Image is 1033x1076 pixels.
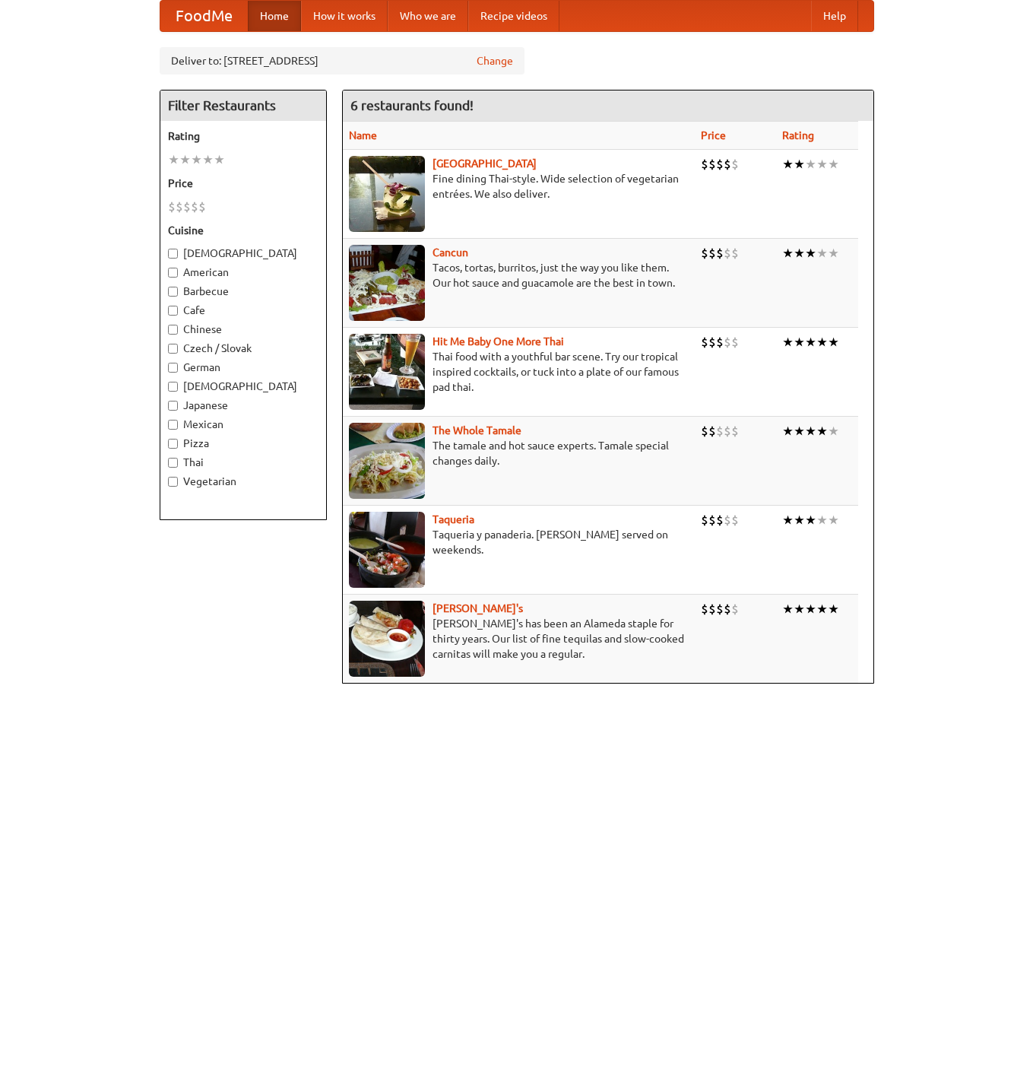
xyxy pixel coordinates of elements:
[160,1,248,31] a: FoodMe
[433,246,468,259] a: Cancun
[731,512,739,528] li: $
[724,423,731,440] li: $
[731,156,739,173] li: $
[468,1,559,31] a: Recipe videos
[433,157,537,170] b: [GEOGRAPHIC_DATA]
[168,223,318,238] h5: Cuisine
[811,1,858,31] a: Help
[168,420,178,430] input: Mexican
[214,151,225,168] li: ★
[716,156,724,173] li: $
[168,363,178,373] input: German
[708,334,716,351] li: $
[168,287,178,297] input: Barbecue
[782,601,794,617] li: ★
[816,334,828,351] li: ★
[782,129,814,141] a: Rating
[168,303,318,318] label: Cafe
[782,156,794,173] li: ★
[168,129,318,144] h5: Rating
[349,512,425,588] img: taqueria.jpg
[701,601,708,617] li: $
[168,198,176,215] li: $
[782,334,794,351] li: ★
[716,334,724,351] li: $
[708,156,716,173] li: $
[168,306,178,316] input: Cafe
[160,47,524,75] div: Deliver to: [STREET_ADDRESS]
[716,512,724,528] li: $
[433,335,564,348] a: Hit Me Baby One More Thai
[724,601,731,617] li: $
[708,601,716,617] li: $
[168,458,178,468] input: Thai
[168,360,318,375] label: German
[349,527,689,557] p: Taqueria y panaderia. [PERSON_NAME] served on weekends.
[191,151,202,168] li: ★
[782,423,794,440] li: ★
[198,198,206,215] li: $
[731,334,739,351] li: $
[805,423,816,440] li: ★
[816,512,828,528] li: ★
[716,245,724,262] li: $
[805,156,816,173] li: ★
[708,423,716,440] li: $
[168,417,318,432] label: Mexican
[816,245,828,262] li: ★
[168,325,178,335] input: Chinese
[349,349,689,395] p: Thai food with a youthful bar scene. Try our tropical inspired cocktails, or tuck into a plate of...
[805,245,816,262] li: ★
[433,424,521,436] a: The Whole Tamale
[168,477,178,487] input: Vegetarian
[794,512,805,528] li: ★
[202,151,214,168] li: ★
[782,512,794,528] li: ★
[794,423,805,440] li: ★
[828,334,839,351] li: ★
[168,474,318,489] label: Vegetarian
[168,341,318,356] label: Czech / Slovak
[701,156,708,173] li: $
[805,601,816,617] li: ★
[731,423,739,440] li: $
[433,602,523,614] a: [PERSON_NAME]'s
[716,423,724,440] li: $
[828,156,839,173] li: ★
[168,436,318,451] label: Pizza
[350,98,474,113] ng-pluralize: 6 restaurants found!
[168,382,178,392] input: [DEMOGRAPHIC_DATA]
[805,334,816,351] li: ★
[179,151,191,168] li: ★
[168,246,318,261] label: [DEMOGRAPHIC_DATA]
[828,423,839,440] li: ★
[183,198,191,215] li: $
[349,423,425,499] img: wholetamale.jpg
[168,151,179,168] li: ★
[828,512,839,528] li: ★
[349,156,425,232] img: satay.jpg
[168,455,318,470] label: Thai
[731,245,739,262] li: $
[168,344,178,354] input: Czech / Slovak
[349,438,689,468] p: The tamale and hot sauce experts. Tamale special changes daily.
[708,245,716,262] li: $
[701,129,726,141] a: Price
[168,398,318,413] label: Japanese
[724,156,731,173] li: $
[349,171,689,202] p: Fine dining Thai-style. Wide selection of vegetarian entrées. We also deliver.
[168,322,318,337] label: Chinese
[701,512,708,528] li: $
[349,245,425,321] img: cancun.jpg
[828,601,839,617] li: ★
[248,1,301,31] a: Home
[349,601,425,677] img: pedros.jpg
[477,53,513,68] a: Change
[794,245,805,262] li: ★
[349,334,425,410] img: babythai.jpg
[828,245,839,262] li: ★
[349,260,689,290] p: Tacos, tortas, burritos, just the way you like them. Our hot sauce and guacamole are the best in ...
[168,284,318,299] label: Barbecue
